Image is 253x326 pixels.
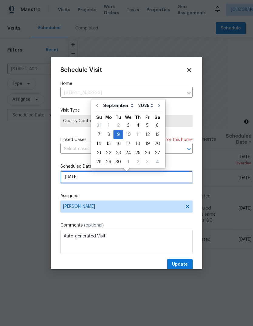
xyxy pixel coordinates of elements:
[133,149,143,157] div: 25
[105,115,112,119] abbr: Monday
[152,149,162,157] div: 27
[133,130,143,139] div: Thu Sep 11 2025
[60,193,193,199] label: Assignee
[123,139,133,148] div: Wed Sep 17 2025
[104,158,113,166] div: 29
[133,139,143,148] div: Thu Sep 18 2025
[60,171,193,183] input: M/D/YYYY
[123,130,133,139] div: Wed Sep 10 2025
[60,163,193,170] label: Scheduled Date
[152,158,162,166] div: 4
[133,139,143,148] div: 18
[104,157,113,166] div: Mon Sep 29 2025
[113,157,123,166] div: Tue Sep 30 2025
[113,121,123,130] div: 2
[154,115,160,119] abbr: Saturday
[123,121,133,130] div: Wed Sep 03 2025
[113,158,123,166] div: 30
[123,139,133,148] div: 17
[137,101,155,110] select: Year
[152,139,162,148] div: Sat Sep 20 2025
[116,115,121,119] abbr: Tuesday
[60,88,184,98] input: Enter in an address
[123,130,133,139] div: 10
[125,115,132,119] abbr: Wednesday
[152,130,162,139] div: Sat Sep 13 2025
[63,204,182,209] span: [PERSON_NAME]
[60,81,193,87] label: Home
[133,157,143,166] div: Thu Oct 02 2025
[102,101,137,110] select: Month
[185,145,193,153] button: Open
[94,148,104,157] div: Sun Sep 21 2025
[145,115,150,119] abbr: Friday
[60,222,193,228] label: Comments
[113,139,123,148] div: Tue Sep 16 2025
[143,121,152,130] div: 5
[135,115,141,119] abbr: Thursday
[60,107,193,113] label: Visit Type
[104,139,113,148] div: Mon Sep 15 2025
[133,130,143,139] div: 11
[60,67,102,73] span: Schedule Visit
[123,148,133,157] div: Wed Sep 24 2025
[104,130,113,139] div: 8
[133,121,143,130] div: Thu Sep 04 2025
[143,121,152,130] div: Fri Sep 05 2025
[113,148,123,157] div: Tue Sep 23 2025
[94,121,104,130] div: Sun Aug 31 2025
[104,130,113,139] div: Mon Sep 08 2025
[94,149,104,157] div: 21
[113,121,123,130] div: Tue Sep 02 2025
[94,130,104,139] div: Sun Sep 07 2025
[133,158,143,166] div: 2
[143,130,152,139] div: 12
[104,148,113,157] div: Mon Sep 22 2025
[94,139,104,148] div: 14
[152,148,162,157] div: Sat Sep 27 2025
[152,121,162,130] div: Sat Sep 06 2025
[123,157,133,166] div: Wed Oct 01 2025
[104,121,113,130] div: 1
[94,157,104,166] div: Sun Sep 28 2025
[123,149,133,157] div: 24
[60,230,193,254] textarea: Auto-generated Visit
[94,158,104,166] div: 28
[155,99,164,112] button: Go to next month
[172,261,188,268] span: Update
[104,121,113,130] div: Mon Sep 01 2025
[143,157,152,166] div: Fri Oct 03 2025
[93,99,102,112] button: Go to previous month
[133,148,143,157] div: Thu Sep 25 2025
[143,149,152,157] div: 26
[186,67,193,73] span: Close
[152,121,162,130] div: 6
[123,121,133,130] div: 3
[60,144,176,154] input: Select cases
[113,130,123,139] div: 9
[60,137,86,143] span: Linked Cases
[167,259,193,270] button: Update
[143,158,152,166] div: 3
[133,121,143,130] div: 4
[94,130,104,139] div: 7
[94,139,104,148] div: Sun Sep 14 2025
[143,148,152,157] div: Fri Sep 26 2025
[152,157,162,166] div: Sat Oct 04 2025
[84,223,104,227] span: (optional)
[152,130,162,139] div: 13
[143,139,152,148] div: Fri Sep 19 2025
[143,130,152,139] div: Fri Sep 12 2025
[113,139,123,148] div: 16
[94,121,104,130] div: 31
[104,149,113,157] div: 22
[123,158,133,166] div: 1
[113,149,123,157] div: 23
[152,139,162,148] div: 20
[113,130,123,139] div: Tue Sep 09 2025
[63,118,190,124] span: Quality Control
[143,139,152,148] div: 19
[104,139,113,148] div: 15
[96,115,102,119] abbr: Sunday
